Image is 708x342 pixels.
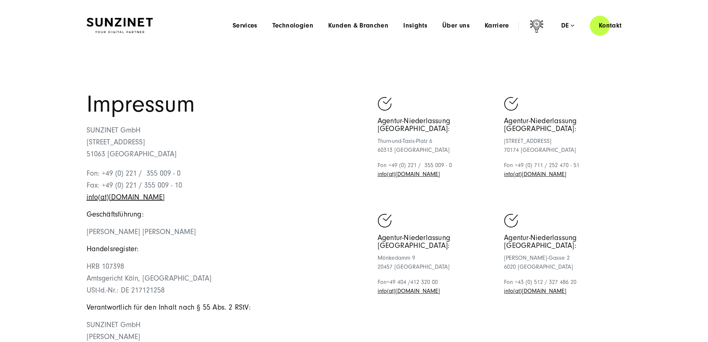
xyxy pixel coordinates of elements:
p: Fon +49 (0) 221 / 355 009 - 0 [378,161,495,179]
img: SUNZINET Full Service Digital Agentur [87,18,153,33]
span: [PERSON_NAME] [87,333,140,341]
p: [PERSON_NAME]-Gasse 2 6020 [GEOGRAPHIC_DATA] [504,253,621,271]
a: Schreiben Sie eine E-Mail an sunzinet [378,288,440,294]
a: Schreiben Sie eine E-Mail an sunzinet [87,193,165,201]
p: Thurn-und-Taxis-Platz 6 60313 [GEOGRAPHIC_DATA] [378,137,495,154]
span: 412 320 00 [410,279,438,285]
h5: Handelsregister: [87,245,354,253]
h5: Agentur-Niederlassung [GEOGRAPHIC_DATA]: [378,117,495,133]
h5: Verantwortlich für den Inhalt nach § 55 Abs. 2 RStV: [87,304,354,311]
p: Fon +43 (0) 512 / 327 486 20 [504,278,621,295]
a: Schreiben Sie eine E-Mail an sunzinet [504,288,566,294]
div: de [561,22,574,29]
a: Schreiben Sie eine E-Mail an sunzinet [378,171,440,178]
a: Über uns [442,22,470,29]
span: USt-Id.-Nr.: DE 217121258 [87,286,165,294]
h1: Impressum [87,93,354,116]
span: [PERSON_NAME] [PERSON_NAME] [87,228,196,236]
p: Fon +49 (0) 711 / 252 470 - 51 [504,161,621,179]
a: Kontakt [590,15,631,36]
h5: Geschäftsführung: [87,211,354,218]
p: Mönkedamm 9 20457 [GEOGRAPHIC_DATA] [378,253,495,271]
span: +49 404 / [387,279,410,285]
a: Services [233,22,258,29]
p: Fon [378,278,495,295]
p: [STREET_ADDRESS] 70174 [GEOGRAPHIC_DATA] [504,137,621,154]
a: Karriere [485,22,509,29]
span: Amtsgericht Köln, [GEOGRAPHIC_DATA] [87,274,211,282]
h5: Agentur-Niederlassung [GEOGRAPHIC_DATA]: [378,234,495,250]
p: Fon: +49 (0) 221 / 355 009 - 0 Fax: +49 (0) 221 / 355 009 - 10 [87,167,354,203]
a: Schreiben Sie eine E-Mail an sunzinet [504,171,566,178]
a: Insights [403,22,427,29]
span: HRB 107398 [87,262,124,271]
h5: Agentur-Niederlassung [GEOGRAPHIC_DATA]: [504,234,621,250]
h5: Agentur-Niederlassung [GEOGRAPHIC_DATA]: [504,117,621,133]
a: Kunden & Branchen [328,22,388,29]
a: Technologien [272,22,313,29]
p: SUNZINET GmbH [STREET_ADDRESS] 51063 [GEOGRAPHIC_DATA] [87,124,354,160]
span: SUNZINET GmbH [87,321,140,329]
